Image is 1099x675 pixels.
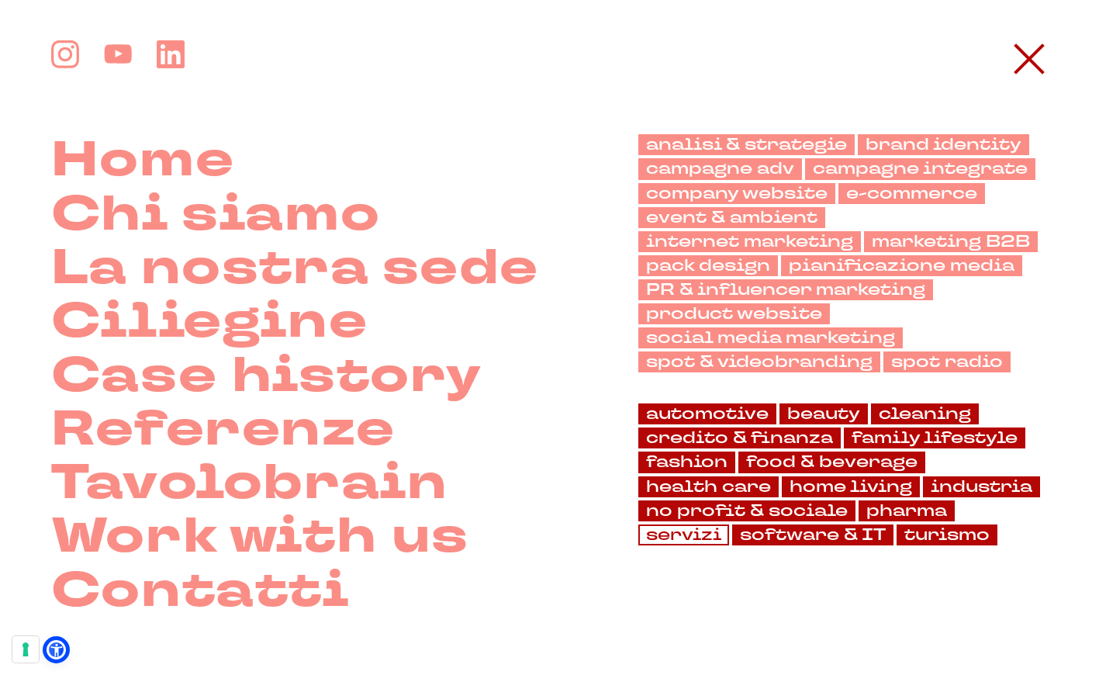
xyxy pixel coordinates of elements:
a: software & IT [732,524,893,545]
a: turismo [897,524,997,545]
a: event & ambient [638,207,825,228]
a: home living [782,476,920,497]
a: pharma [859,500,955,521]
a: credito & finanza [638,427,841,448]
a: Referenze [51,403,395,457]
a: Home [51,134,234,188]
a: beauty [779,403,868,424]
a: Open Accessibility Menu [47,640,66,659]
a: brand identity [858,134,1029,155]
a: Work with us [51,511,469,564]
a: fashion [638,452,735,472]
a: family lifestyle [844,427,1025,448]
a: food & beverage [738,452,925,472]
a: Tavolobrain [51,457,448,511]
a: Ciliegine [51,296,368,349]
a: spot radio [883,351,1011,372]
a: company website [638,183,835,204]
a: campagne integrate [805,158,1035,179]
a: marketing B2B [864,231,1038,252]
a: Case history [51,350,482,403]
a: spot & videobranding [638,351,880,372]
a: campagne adv [638,158,802,179]
a: product website [638,303,830,324]
a: Chi siamo [51,189,380,242]
a: La nostra sede [51,242,539,296]
a: social media marketing [638,327,903,348]
a: cleaning [871,403,979,424]
a: e-commerce [838,183,985,204]
a: pack design [638,255,778,276]
button: Le tue preferenze relative al consenso per le tecnologie di tracciamento [12,636,39,663]
a: pianificazione media [781,255,1022,276]
a: industria [923,476,1040,497]
a: no profit & sociale [638,500,855,521]
a: PR & influencer marketing [638,279,933,300]
a: Contatti [51,565,350,618]
a: analisi & strategie [638,134,855,155]
a: health care [638,476,779,497]
a: internet marketing [638,231,861,252]
a: servizi [638,524,729,545]
a: automotive [638,403,776,424]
